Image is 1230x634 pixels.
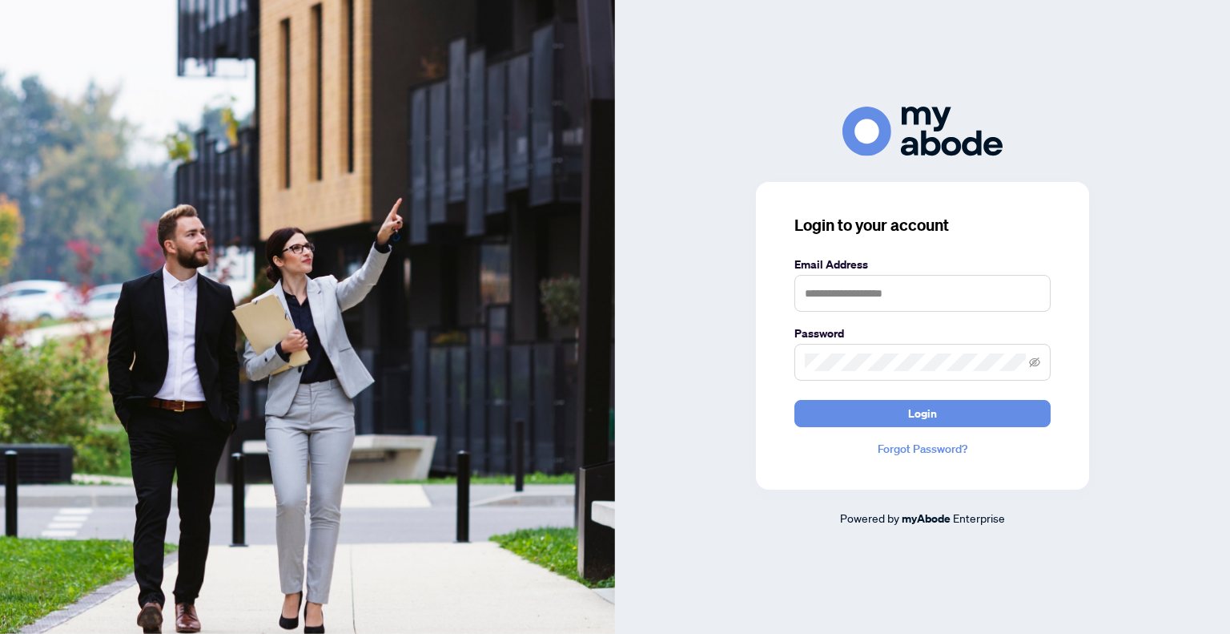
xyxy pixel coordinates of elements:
img: ma-logo [842,107,1003,155]
span: Powered by [840,511,899,525]
span: eye-invisible [1029,357,1040,368]
label: Email Address [794,256,1051,273]
label: Password [794,325,1051,342]
span: Login [908,401,937,426]
a: Forgot Password? [794,440,1051,458]
span: Enterprise [953,511,1005,525]
button: Login [794,400,1051,427]
h3: Login to your account [794,214,1051,236]
a: myAbode [902,510,951,527]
